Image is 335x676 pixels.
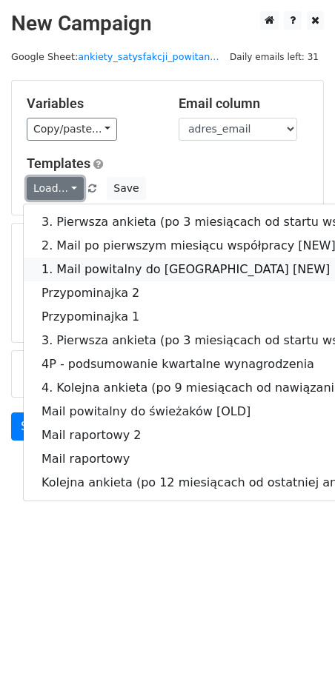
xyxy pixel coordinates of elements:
[27,96,156,112] h5: Variables
[225,49,324,65] span: Daily emails left: 31
[261,605,335,676] iframe: Chat Widget
[107,177,145,200] button: Save
[11,51,219,62] small: Google Sheet:
[78,51,219,62] a: ankiety_satysfakcji_powitan...
[27,177,84,200] a: Load...
[27,155,90,171] a: Templates
[27,118,117,141] a: Copy/paste...
[261,605,335,676] div: Widżet czatu
[11,412,60,441] a: Send
[225,51,324,62] a: Daily emails left: 31
[11,11,324,36] h2: New Campaign
[179,96,308,112] h5: Email column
